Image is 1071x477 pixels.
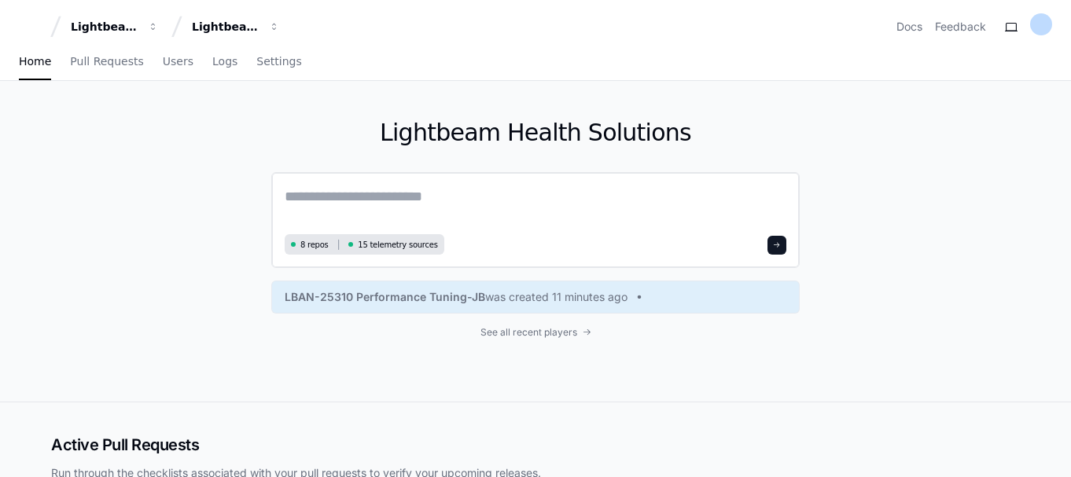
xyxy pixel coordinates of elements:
[186,13,286,41] button: Lightbeam Health Solutions
[64,13,165,41] button: Lightbeam Health
[163,44,193,80] a: Users
[896,19,922,35] a: Docs
[212,57,237,66] span: Logs
[256,44,301,80] a: Settings
[163,57,193,66] span: Users
[285,289,786,305] a: LBAN-25310 Performance Tuning-JBwas created 11 minutes ago
[300,239,329,251] span: 8 repos
[71,19,138,35] div: Lightbeam Health
[935,19,986,35] button: Feedback
[271,119,800,147] h1: Lightbeam Health Solutions
[358,239,437,251] span: 15 telemetry sources
[19,44,51,80] a: Home
[192,19,259,35] div: Lightbeam Health Solutions
[485,289,628,305] span: was created 11 minutes ago
[212,44,237,80] a: Logs
[70,44,143,80] a: Pull Requests
[480,326,577,339] span: See all recent players
[70,57,143,66] span: Pull Requests
[19,57,51,66] span: Home
[271,326,800,339] a: See all recent players
[51,434,1020,456] h2: Active Pull Requests
[256,57,301,66] span: Settings
[285,289,485,305] span: LBAN-25310 Performance Tuning-JB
